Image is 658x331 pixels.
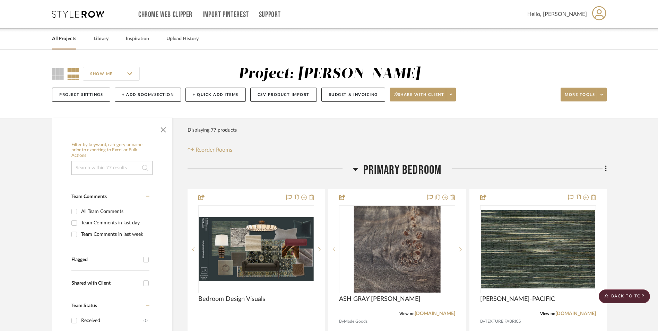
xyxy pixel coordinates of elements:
button: Share with client [390,88,456,101]
a: Library [94,34,109,44]
div: 0 [199,206,314,293]
div: Flagged [71,257,140,263]
span: By [339,318,344,325]
a: Inspiration [126,34,149,44]
button: + Quick Add Items [185,88,246,102]
span: Team Comments [71,194,107,199]
a: [DOMAIN_NAME] [415,311,455,316]
span: Bedroom Design Visuals [198,295,265,303]
div: Project: [PERSON_NAME] [239,67,420,81]
span: By [480,318,485,325]
button: Close [156,122,170,135]
a: Chrome Web Clipper [138,12,192,18]
div: (1) [144,315,148,326]
input: Search within 77 results [71,161,153,175]
a: [DOMAIN_NAME] [555,311,596,316]
div: All Team Comments [81,206,148,217]
img: ASH GRAY MAPPA BURL [354,206,440,293]
a: Upload History [166,34,199,44]
h6: Filter by keyword, category or name prior to exporting to Excel or Bulk Actions [71,142,153,159]
span: ASH GRAY [PERSON_NAME] [339,295,421,303]
img: Bedroom Design Visuals [199,217,313,281]
span: View on [399,312,415,316]
div: Displaying 77 products [188,123,237,137]
button: More tools [561,88,607,101]
div: Received [81,315,144,326]
a: Support [259,12,281,18]
span: More tools [565,92,595,102]
button: + Add Room/Section [115,88,181,102]
div: Team Comments in last week [81,229,148,240]
img: KNOX WC-PACIFIC [481,210,595,288]
span: View on [540,312,555,316]
div: Shared with Client [71,280,140,286]
button: Reorder Rooms [188,146,232,154]
span: Reorder Rooms [196,146,232,154]
span: Primary Bedroom [363,163,442,178]
div: 0 [339,206,454,293]
button: Project Settings [52,88,110,102]
div: Team Comments in last day [81,217,148,229]
span: TEXTURE FABRICS [485,318,521,325]
span: Share with client [394,92,444,102]
button: Budget & Invoicing [321,88,385,102]
span: [PERSON_NAME]-PACIFIC [480,295,555,303]
span: Made Goods [344,318,367,325]
span: Hello, [PERSON_NAME] [527,10,587,18]
a: Import Pinterest [202,12,249,18]
scroll-to-top-button: BACK TO TOP [599,289,650,303]
button: CSV Product Import [250,88,317,102]
a: All Projects [52,34,76,44]
span: Team Status [71,303,97,308]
